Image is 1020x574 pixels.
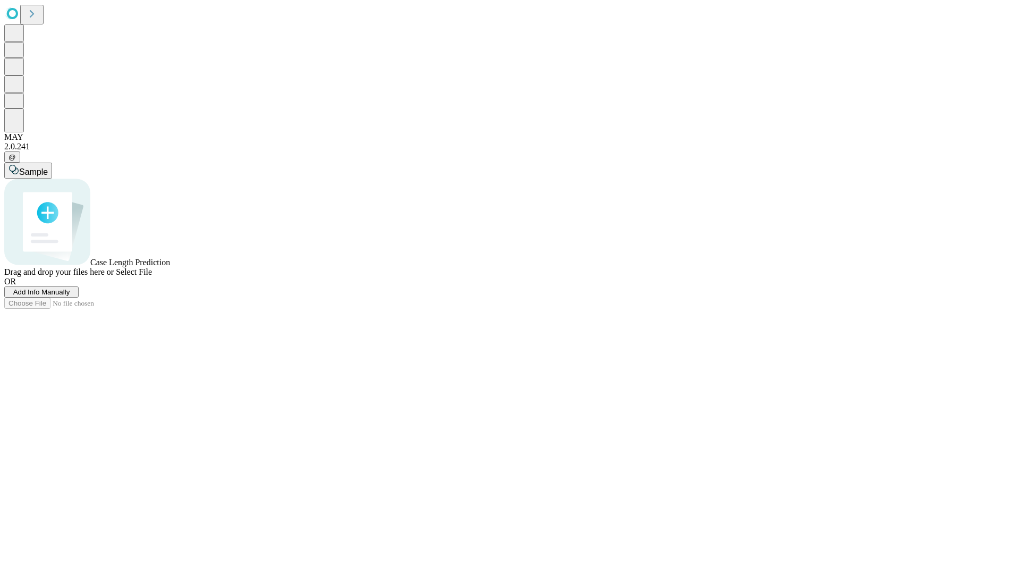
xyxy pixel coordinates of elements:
span: Select File [116,267,152,276]
span: OR [4,277,16,286]
span: Add Info Manually [13,288,70,296]
button: Add Info Manually [4,286,79,298]
span: Sample [19,167,48,176]
button: @ [4,151,20,163]
div: MAY [4,132,1016,142]
span: Case Length Prediction [90,258,170,267]
span: @ [8,153,16,161]
div: 2.0.241 [4,142,1016,151]
button: Sample [4,163,52,179]
span: Drag and drop your files here or [4,267,114,276]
